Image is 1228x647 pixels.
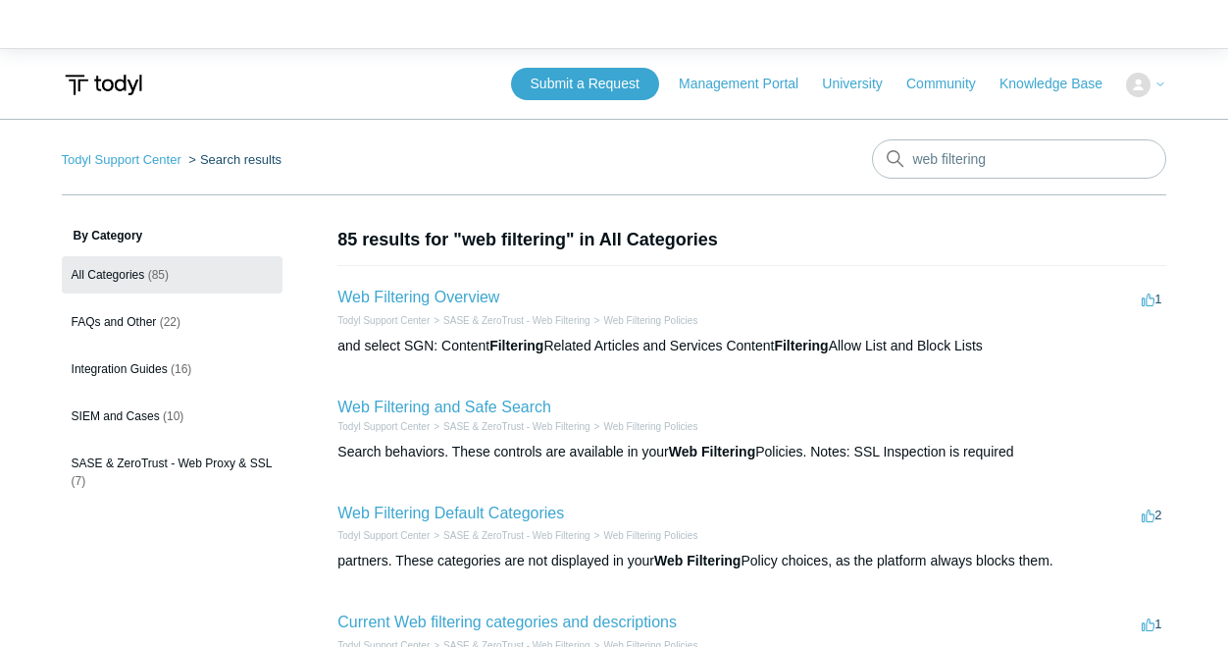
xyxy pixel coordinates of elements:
a: SASE & ZeroTrust - Web Proxy & SSL (7) [62,445,282,500]
a: Todyl Support Center [337,421,430,432]
li: Todyl Support Center [62,152,185,167]
a: Web Filtering and Safe Search [337,399,551,415]
a: Web Filtering Policies [603,530,697,541]
span: (22) [160,315,180,329]
a: Web Filtering Overview [337,289,499,305]
a: University [822,74,901,94]
a: SASE & ZeroTrust - Web Filtering [443,421,590,432]
span: (7) [72,474,86,488]
h3: By Category [62,227,282,244]
a: Todyl Support Center [337,530,430,541]
li: Search results [184,152,281,167]
em: Web Filtering [654,553,741,568]
li: Web Filtering Policies [590,528,698,543]
span: (16) [171,362,191,376]
a: Submit a Request [511,68,659,100]
a: Todyl Support Center [62,152,181,167]
li: Web Filtering Policies [590,313,698,328]
a: SASE & ZeroTrust - Web Filtering [443,315,590,326]
li: Todyl Support Center [337,419,430,434]
img: Todyl Support Center Help Center home page [62,67,145,103]
a: SIEM and Cases (10) [62,398,282,435]
em: Filtering [774,338,828,353]
input: Search [872,139,1166,179]
a: Todyl Support Center [337,315,430,326]
a: Web Filtering Policies [603,315,697,326]
div: partners. These categories are not displayed in your Policy choices, as the platform always block... [337,551,1166,571]
em: Filtering [489,338,543,353]
li: SASE & ZeroTrust - Web Filtering [430,313,589,328]
div: Search behaviors. These controls are available in your Policies. Notes: SSL Inspection is required [337,442,1166,462]
a: Knowledge Base [999,74,1122,94]
li: Web Filtering Policies [590,419,698,434]
a: Integration Guides (16) [62,350,282,388]
a: Current Web filtering categories and descriptions [337,614,677,630]
span: (85) [148,268,169,282]
span: 1 [1142,292,1161,306]
span: Integration Guides [72,362,168,376]
span: 2 [1142,508,1161,522]
span: FAQs and Other [72,315,157,329]
a: All Categories (85) [62,256,282,294]
span: All Categories [72,268,145,282]
div: and select SGN: Content Related Articles and Services Content Allow List and Block Lists [337,336,1166,356]
li: Todyl Support Center [337,528,430,543]
a: SASE & ZeroTrust - Web Filtering [443,530,590,541]
span: SASE & ZeroTrust - Web Proxy & SSL [72,457,273,470]
span: SIEM and Cases [72,409,160,423]
a: Management Portal [679,74,818,94]
a: Community [906,74,996,94]
li: SASE & ZeroTrust - Web Filtering [430,528,589,543]
li: SASE & ZeroTrust - Web Filtering [430,419,589,434]
a: Web Filtering Default Categories [337,505,564,521]
span: 1 [1142,617,1161,631]
em: Web Filtering [669,444,755,459]
span: (10) [163,409,183,423]
a: FAQs and Other (22) [62,303,282,341]
a: Web Filtering Policies [603,421,697,432]
li: Todyl Support Center [337,313,430,328]
h1: 85 results for "web filtering" in All Categories [337,227,1166,253]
